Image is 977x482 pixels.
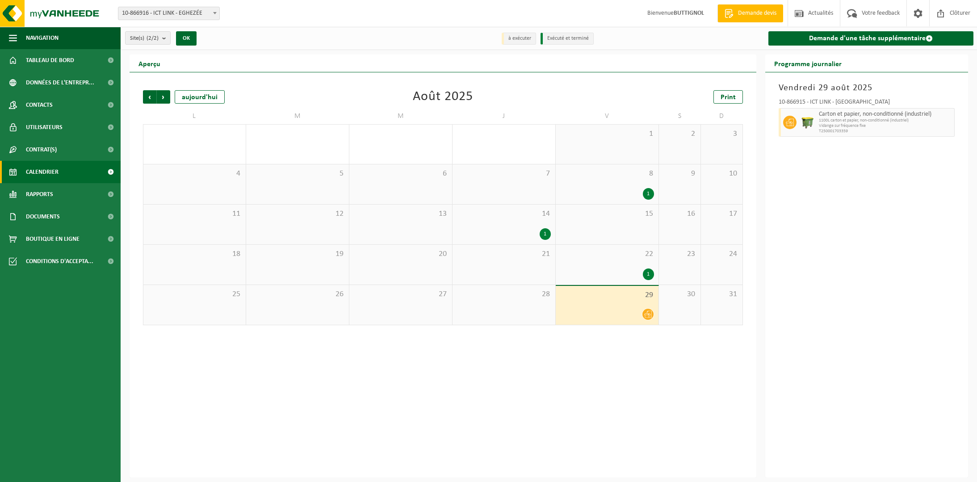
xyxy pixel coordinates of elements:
[251,289,344,299] span: 26
[175,90,225,104] div: aujourd'hui
[413,90,473,104] div: Août 2025
[354,289,448,299] span: 27
[779,81,955,95] h3: Vendredi 29 août 2025
[251,249,344,259] span: 19
[26,228,80,250] span: Boutique en ligne
[502,33,536,45] li: à exécuter
[349,108,453,124] td: M
[457,169,551,179] span: 7
[125,31,171,45] button: Site(s)(2/2)
[663,289,696,299] span: 30
[560,129,654,139] span: 1
[541,33,594,45] li: Exécuté et terminé
[130,32,159,45] span: Site(s)
[819,129,952,134] span: T250001703359
[26,250,93,272] span: Conditions d'accepta...
[251,169,344,179] span: 5
[819,123,952,129] span: Vidange sur fréquence fixe
[705,209,738,219] span: 17
[457,209,551,219] span: 14
[457,289,551,299] span: 28
[354,249,448,259] span: 20
[663,169,696,179] span: 9
[354,209,448,219] span: 13
[560,249,654,259] span: 22
[713,90,743,104] a: Print
[663,249,696,259] span: 23
[147,35,159,41] count: (2/2)
[560,209,654,219] span: 15
[659,108,701,124] td: S
[26,138,57,161] span: Contrat(s)
[736,9,779,18] span: Demande devis
[705,129,738,139] span: 3
[663,129,696,139] span: 2
[765,54,851,72] h2: Programme journalier
[556,108,659,124] td: V
[148,209,241,219] span: 11
[663,209,696,219] span: 16
[705,289,738,299] span: 31
[674,10,704,17] strong: BUTTIGNOL
[130,54,169,72] h2: Aperçu
[453,108,556,124] td: J
[705,169,738,179] span: 10
[819,111,952,118] span: Carton et papier, non-conditionné (industriel)
[148,169,241,179] span: 4
[26,161,59,183] span: Calendrier
[118,7,220,20] span: 10-866916 - ICT LINK - EGHEZÉE
[643,268,654,280] div: 1
[457,249,551,259] span: 21
[26,49,74,71] span: Tableau de bord
[157,90,170,104] span: Suivant
[251,209,344,219] span: 12
[721,94,736,101] span: Print
[560,290,654,300] span: 29
[118,7,219,20] span: 10-866916 - ICT LINK - EGHEZÉE
[701,108,743,124] td: D
[717,4,783,22] a: Demande devis
[148,289,241,299] span: 25
[26,205,60,228] span: Documents
[560,169,654,179] span: 8
[26,94,53,116] span: Contacts
[246,108,349,124] td: M
[705,249,738,259] span: 24
[26,116,63,138] span: Utilisateurs
[148,249,241,259] span: 18
[643,188,654,200] div: 1
[801,116,814,129] img: WB-1100-HPE-GN-50
[143,90,156,104] span: Précédent
[26,183,53,205] span: Rapports
[26,27,59,49] span: Navigation
[143,108,246,124] td: L
[26,71,94,94] span: Données de l'entrepr...
[540,228,551,240] div: 1
[768,31,973,46] a: Demande d'une tâche supplémentaire
[354,169,448,179] span: 6
[819,118,952,123] span: 1100L carton et papier, non-conditionné (industriel)
[176,31,197,46] button: OK
[779,99,955,108] div: 10-866915 - ICT LINK - [GEOGRAPHIC_DATA]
